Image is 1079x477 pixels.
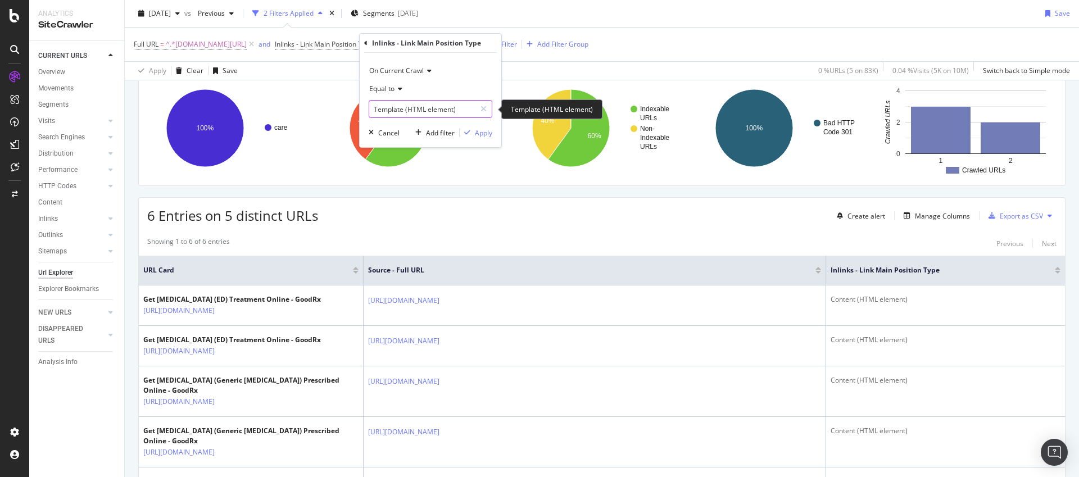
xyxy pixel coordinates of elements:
[358,117,371,125] text: 40%
[193,4,238,22] button: Previous
[38,83,74,94] div: Movements
[171,62,203,80] button: Clear
[38,131,85,143] div: Search Engines
[378,128,400,138] div: Cancel
[831,426,1060,436] div: Content (HTML element)
[1042,237,1057,250] button: Next
[38,115,105,127] a: Visits
[38,246,105,257] a: Sitemaps
[364,127,400,138] button: Cancel
[411,127,455,138] button: Add filter
[38,197,62,208] div: Content
[38,356,78,368] div: Analysis Info
[38,99,116,111] a: Segments
[363,8,395,18] span: Segments
[487,39,517,49] div: Add Filter
[640,134,669,142] text: Indexable
[38,131,105,143] a: Search Engines
[38,50,105,62] a: CURRENT URLS
[187,66,203,75] div: Clear
[134,39,158,49] span: Full URL
[588,132,601,140] text: 60%
[143,265,350,275] span: URL Card
[166,37,247,52] span: ^.*[DOMAIN_NAME][URL]
[143,396,215,407] a: [URL][DOMAIN_NAME]
[193,8,225,18] span: Previous
[38,213,105,225] a: Inlinks
[38,283,99,295] div: Explorer Bookmarks
[160,39,164,49] span: =
[38,180,105,192] a: HTTP Codes
[38,323,95,347] div: DISAPPEARED URLS
[38,66,116,78] a: Overview
[541,117,555,125] text: 40%
[369,66,424,75] span: On Current Crawl
[899,209,970,222] button: Manage Columns
[879,79,1055,177] svg: A chart.
[984,207,1043,225] button: Export as CSV
[892,66,969,75] div: 0.04 % Visits ( 5K on 10M )
[134,62,166,80] button: Apply
[38,99,69,111] div: Segments
[38,323,105,347] a: DISAPPEARED URLS
[896,119,900,126] text: 2
[38,9,115,19] div: Analytics
[513,79,689,177] svg: A chart.
[996,239,1023,248] div: Previous
[939,157,943,165] text: 1
[368,265,799,275] span: Source - Full URL
[962,166,1005,174] text: Crawled URLs
[1009,157,1013,165] text: 2
[147,79,323,177] svg: A chart.
[368,376,439,387] a: [URL][DOMAIN_NAME]
[745,124,763,132] text: 100%
[426,128,455,138] div: Add filter
[208,62,238,80] button: Save
[831,294,1060,305] div: Content (HTML element)
[369,84,395,93] span: Equal to
[475,128,492,138] div: Apply
[38,50,87,62] div: CURRENT URLS
[38,180,76,192] div: HTTP Codes
[143,305,215,316] a: [URL][DOMAIN_NAME]
[38,213,58,225] div: Inlinks
[197,124,214,132] text: 100%
[1041,439,1068,466] div: Open Intercom Messenger
[501,99,602,119] div: Template (HTML element)
[38,283,116,295] a: Explorer Bookmarks
[259,39,270,49] button: and
[38,307,105,319] a: NEW URLS
[368,335,439,347] a: [URL][DOMAIN_NAME]
[264,8,314,18] div: 2 Filters Applied
[832,207,885,225] button: Create alert
[372,38,481,48] div: Inlinks - Link Main Position Type
[38,356,116,368] a: Analysis Info
[896,150,900,158] text: 0
[38,307,71,319] div: NEW URLS
[143,346,215,357] a: [URL][DOMAIN_NAME]
[149,66,166,75] div: Apply
[38,267,73,279] div: Url Explorer
[38,148,74,160] div: Distribution
[983,66,1070,75] div: Switch back to Simple mode
[184,8,193,18] span: vs
[884,101,892,144] text: Crawled URLs
[149,8,171,18] span: 2025 Aug. 22nd
[368,295,439,306] a: [URL][DOMAIN_NAME]
[640,105,669,113] text: Indexable
[147,237,230,250] div: Showing 1 to 6 of 6 entries
[330,79,506,177] svg: A chart.
[143,375,359,396] div: Get [MEDICAL_DATA] (Generic [MEDICAL_DATA]) Prescribed Online - GoodRx
[537,39,588,49] div: Add Filter Group
[522,38,588,51] button: Add Filter Group
[38,246,67,257] div: Sitemaps
[38,267,116,279] a: Url Explorer
[696,79,872,177] svg: A chart.
[640,125,655,133] text: Non-
[38,197,116,208] a: Content
[38,229,105,241] a: Outlinks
